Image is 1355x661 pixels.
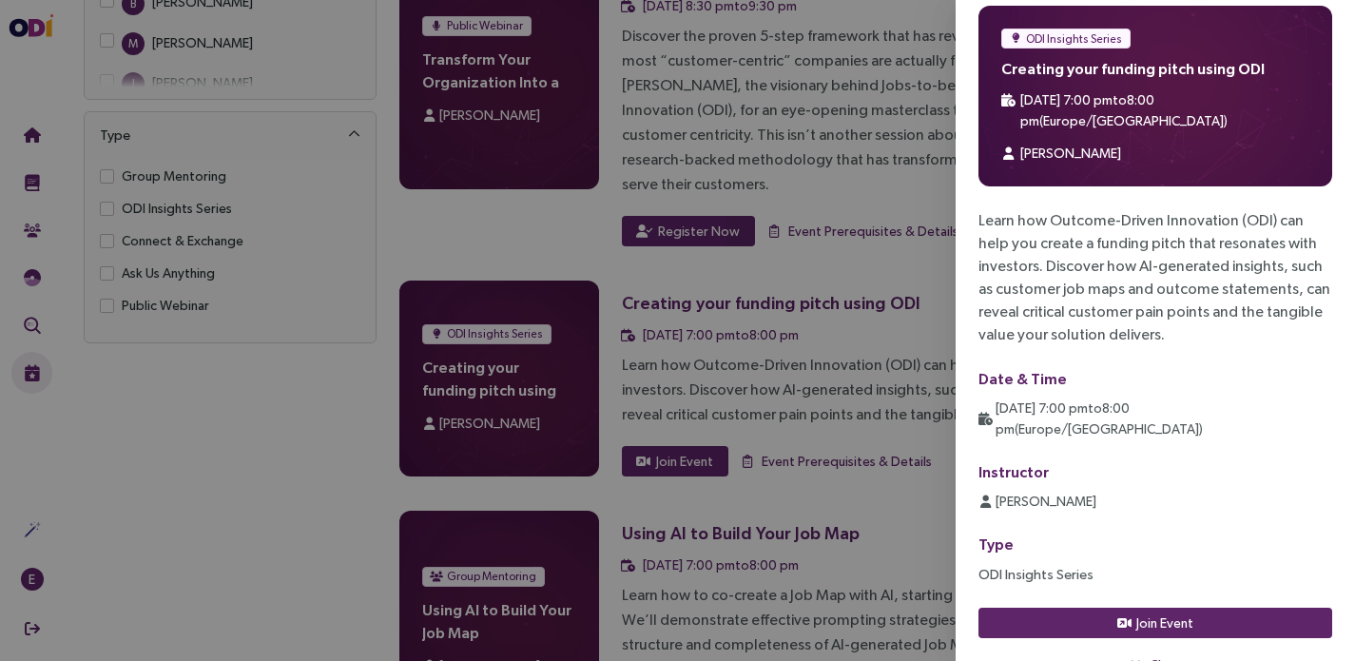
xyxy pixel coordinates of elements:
span: [DATE] 7:00 pm to 8:00 pm ( Europe/[GEOGRAPHIC_DATA] ) [1020,92,1228,128]
h4: Creating your funding pitch using ODI [1001,60,1309,78]
span: [DATE] 7:00 pm to 8:00 pm ( Europe/[GEOGRAPHIC_DATA] ) [996,400,1203,437]
label: Type [978,535,1014,553]
div: [PERSON_NAME] [1020,143,1121,164]
div: [PERSON_NAME] [996,491,1096,512]
label: Instructor [978,463,1049,480]
button: Join Event [978,608,1332,638]
div: Learn how Outcome-Driven Innovation (ODI) can help you create a funding pitch that resonates with... [978,209,1332,346]
label: Date & Time [978,370,1067,387]
span: ODI Insights Series [1026,29,1122,49]
span: Join Event [1136,612,1193,633]
p: ODI Insights Series [978,563,1332,585]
